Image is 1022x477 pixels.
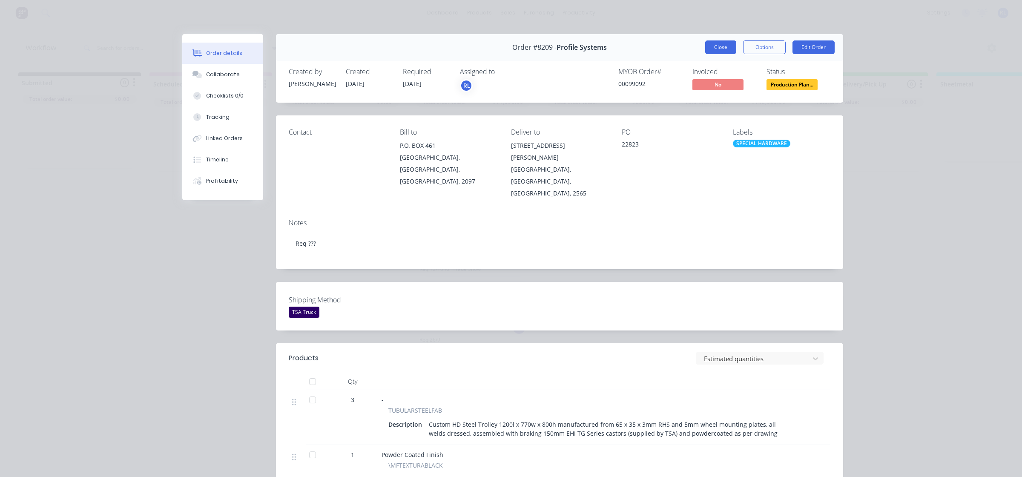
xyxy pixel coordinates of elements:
div: [GEOGRAPHIC_DATA], [GEOGRAPHIC_DATA], [GEOGRAPHIC_DATA], 2097 [400,152,497,187]
div: TSA Truck [289,307,319,318]
button: Options [743,40,786,54]
span: [DATE] [346,80,365,88]
div: Tracking [206,113,230,121]
div: Assigned to [460,68,545,76]
div: Created [346,68,393,76]
div: 22823 [622,140,719,152]
span: \MFTEXTURABLACK [388,461,443,470]
div: SPECIAL HARDWARE [733,140,790,147]
button: Collaborate [182,64,263,85]
button: RL [460,79,473,92]
div: Required [403,68,450,76]
div: Req ??? [289,230,830,256]
div: MYOB Order # [618,68,682,76]
div: [GEOGRAPHIC_DATA], [GEOGRAPHIC_DATA], [GEOGRAPHIC_DATA], 2565 [511,164,609,199]
button: Timeline [182,149,263,170]
div: Status [766,68,830,76]
button: Checklists 0/0 [182,85,263,106]
div: P.O. BOX 461 [400,140,497,152]
div: Invoiced [692,68,756,76]
div: [STREET_ADDRESS][PERSON_NAME] [511,140,609,164]
span: TUBULARSTEELFAB [388,406,442,415]
button: Linked Orders [182,128,263,149]
button: Production Plan... [766,79,818,92]
div: [PERSON_NAME] [289,79,336,88]
div: Products [289,353,319,363]
div: Order details [206,49,242,57]
span: - [382,396,384,404]
button: Order details [182,43,263,64]
div: Bill to [400,128,497,136]
div: Checklists 0/0 [206,92,244,100]
div: Collaborate [206,71,240,78]
div: Linked Orders [206,135,243,142]
span: [DATE] [403,80,422,88]
span: 1 [351,450,354,459]
div: Qty [327,373,378,390]
div: Custom HD Steel Trolley 1200l x 770w x 800h manufactured from 65 x 35 x 3mm RHS and 5mm wheel mou... [425,418,794,440]
span: Order #8209 - [512,43,557,52]
span: Profile Systems [557,43,607,52]
label: Shipping Method [289,295,395,305]
button: Tracking [182,106,263,128]
div: PO [622,128,719,136]
button: Close [705,40,736,54]
div: Created by [289,68,336,76]
span: Production Plan... [766,79,818,90]
div: P.O. BOX 461[GEOGRAPHIC_DATA], [GEOGRAPHIC_DATA], [GEOGRAPHIC_DATA], 2097 [400,140,497,187]
div: 00099092 [618,79,682,88]
span: 3 [351,395,354,404]
div: Notes [289,219,830,227]
div: Description [388,418,425,431]
div: Labels [733,128,830,136]
div: Timeline [206,156,229,164]
button: Edit Order [792,40,835,54]
span: Powder Coated Finish [382,451,443,459]
div: Contact [289,128,386,136]
span: No [692,79,744,90]
button: Profitability [182,170,263,192]
div: [STREET_ADDRESS][PERSON_NAME][GEOGRAPHIC_DATA], [GEOGRAPHIC_DATA], [GEOGRAPHIC_DATA], 2565 [511,140,609,199]
div: Profitability [206,177,238,185]
div: Deliver to [511,128,609,136]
